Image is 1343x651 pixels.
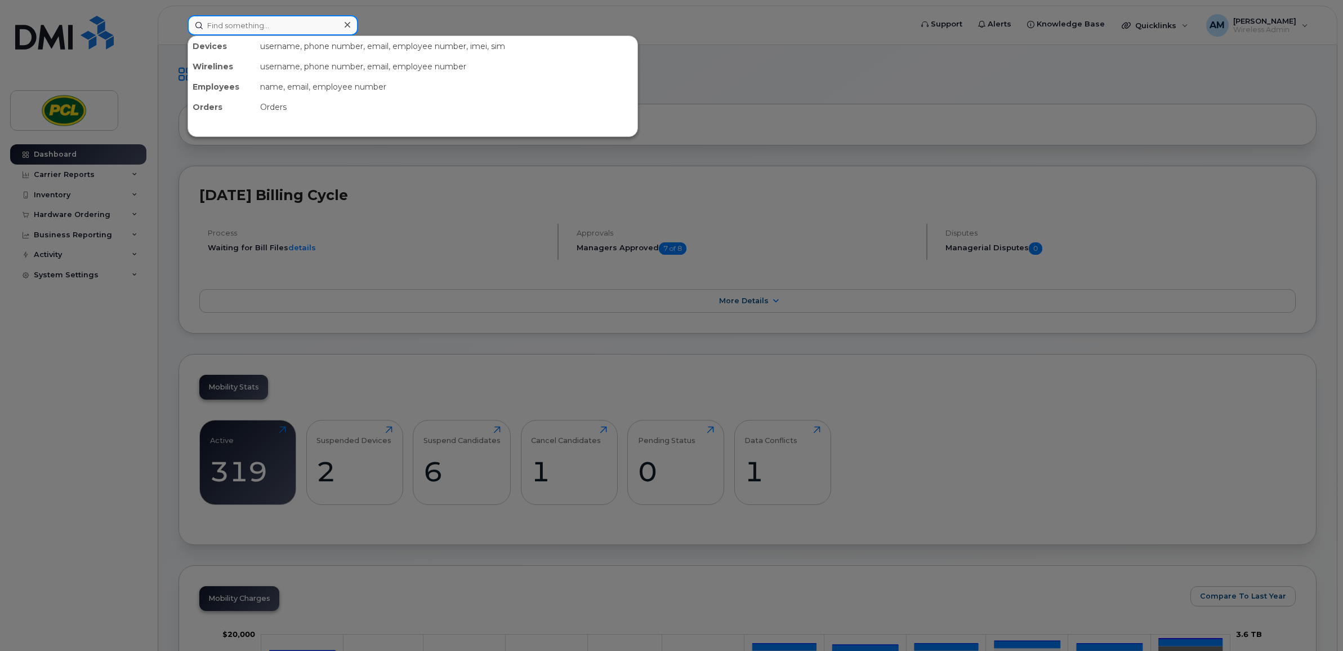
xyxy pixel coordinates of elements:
div: Employees [188,77,256,97]
div: username, phone number, email, employee number [256,56,637,77]
div: Orders [256,97,637,117]
div: Devices [188,36,256,56]
div: username, phone number, email, employee number, imei, sim [256,36,637,56]
div: name, email, employee number [256,77,637,97]
div: Orders [188,97,256,117]
div: Wirelines [188,56,256,77]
